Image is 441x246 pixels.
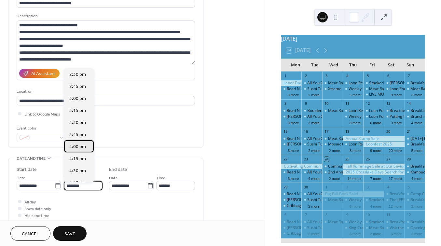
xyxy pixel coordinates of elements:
span: Date and time [17,155,46,162]
div: 21 [407,129,411,134]
div: The Babinski Foundation 5K Wilderness Trek [384,197,404,203]
div: Sun [401,59,420,72]
div: Loon Pontoon Tours - National Loon Center [363,114,384,119]
button: 2 more [367,231,384,236]
div: Meat Raffle at [GEOGRAPHIC_DATA] [328,108,394,114]
div: Xtreme Music Bingo- Awesome 80's [328,86,393,92]
button: 3 more [306,120,322,125]
div: King Cut Prime Rib at Freddy's [343,225,363,231]
button: 9 more [388,120,404,125]
div: Start date [17,166,37,173]
div: Margarita Mondays at Sunshine's! [281,142,301,147]
div: Weekly Family Story Time: Thursdays [343,197,363,203]
span: Date [109,175,118,182]
div: Kombucha Making Fermentation [405,170,425,175]
span: 4:15 pm [69,156,86,162]
div: 26 [365,157,370,162]
button: 6 more [347,203,363,209]
div: Opening Nights - HSO Fall Concert Series [405,225,425,231]
div: Loon Pontoon Tours - National Loon Center [384,86,404,92]
div: Meat Raffle at Barajas [363,86,384,92]
div: Weekly Family Story Time: Thursdays [343,114,363,119]
div: Xtreme Music Bingo- Awesome 80's [322,86,343,92]
div: Read N Play Every [DATE] [287,191,333,197]
span: 3:15 pm [69,107,86,114]
button: 5 more [409,147,425,153]
div: Meat Raffle at [GEOGRAPHIC_DATA] [369,86,435,92]
div: Cribbage Doubles League at [PERSON_NAME] Brewery [287,203,386,209]
div: Read N Play Every [DATE] [287,136,333,142]
div: Sushi Tuesdays! [301,225,322,231]
div: 22 [283,157,288,162]
span: Save [64,231,75,238]
div: Commanders Breakfast Buffet [322,164,343,169]
button: Save [53,226,87,241]
span: 4:45 pm [69,180,86,186]
div: Putting for Dogs [390,114,419,119]
div: Annual Camp Sale [343,136,405,142]
div: Read N Play Every Monday [281,219,301,225]
div: Read N Play Every [DATE] [287,108,333,114]
div: Camp Community - Tailgate Takedown Edition Battle of the Bites [405,191,425,197]
div: Meat Raffle at [GEOGRAPHIC_DATA] [328,219,394,225]
div: Sushi Tuesdays! [301,142,322,147]
div: Meat Raffle at Lucky's Tavern [322,136,343,142]
div: 6 [283,212,288,217]
div: 15 [283,129,288,134]
div: Breakfast at Sunshine’s! [405,108,425,114]
div: 3 [324,74,329,78]
div: Meat Raffle at Lucky's Tavern [322,197,343,203]
button: 6 more [388,231,404,236]
div: All You Can Eat Tacos [307,219,346,225]
div: Read N Play Every Monday [281,170,301,175]
div: Brunch Cruise [405,114,425,119]
span: 3:45 pm [69,131,86,138]
div: Visit the Northern Minnesota Railroad Trackers Train Club [384,225,404,231]
button: 3 more [285,175,301,181]
div: Weekly Family Story Time: Thursdays [343,219,363,225]
div: Mosaic Coaster Creations [322,142,343,147]
div: 27 [386,157,391,162]
div: Description [17,13,194,20]
div: Weekly Family Story Time: Thursdays [349,197,416,203]
div: Breakfast at Sunshine’s! [405,197,425,203]
button: 5 more [347,92,363,97]
div: Read N Play Every Monday [281,136,301,142]
div: All You Can Eat Tacos [301,136,322,142]
div: Breakfast at Sunshine’s! [405,164,425,169]
span: 4:00 pm [69,143,86,150]
div: Margarita Mondays at Sunshine's! [281,197,301,203]
div: Cribbage Doubles League at Jack Pine Brewery [281,203,301,209]
button: 2 more [306,231,322,236]
button: 4 more [409,120,425,125]
div: Loonfest 2025 [363,142,405,147]
div: Sushi Tuesdays! [307,142,336,147]
div: Read N Play Every [DATE] [287,86,333,92]
div: 20 [386,129,391,134]
div: King Cut Prime Rib at Freddy's [349,225,403,231]
div: Loon Research Tour - [GEOGRAPHIC_DATA] [349,142,427,147]
div: Loon Research Tour - National Loon Center [343,142,363,147]
div: Breakfast at Sunshine’s! [390,219,433,225]
div: Susie Baillif Memorial Fund Raising Show [384,80,404,86]
span: Hide end time [24,212,49,219]
div: Weekly Family Story Time: Thursdays [349,86,416,92]
div: 7 [407,74,411,78]
button: 20 more [386,147,404,153]
div: Smoked Rib Fridays! [363,197,384,203]
div: Sunday Breakfast! [405,136,425,142]
div: 18 [345,129,350,134]
div: 2 [345,184,350,189]
span: 2:30 pm [69,71,86,78]
div: Breakfast at Sunshine’s! [405,142,425,147]
div: Putting for Dogs [384,114,404,119]
div: 2 [303,74,308,78]
div: Sat [382,59,401,72]
div: 12 [407,212,411,217]
span: 4:30 pm [69,168,86,174]
div: 29 [283,184,288,189]
div: Meat Raffle at [GEOGRAPHIC_DATA] [328,136,394,142]
div: Loon Research Tour - National Loon Center [343,80,363,86]
button: 2 more [326,175,343,181]
div: Loon Research Tour - National Loon Center [343,108,363,114]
